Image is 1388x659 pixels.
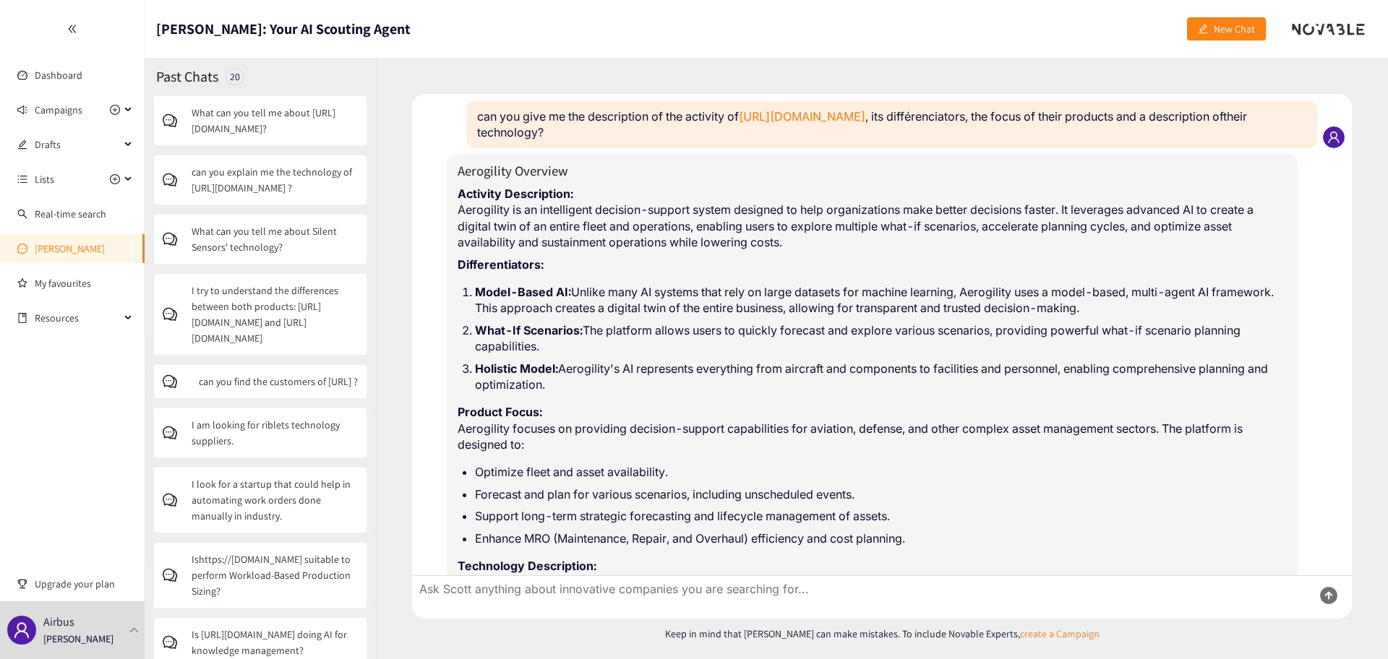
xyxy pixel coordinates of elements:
[475,322,1287,355] li: The platform allows users to quickly forecast and explore various scenarios, providing powerful w...
[35,569,133,598] span: Upgrade your plan
[192,164,358,196] p: can you explain me the technology of [URL][DOMAIN_NAME] ?
[1198,24,1208,35] span: edit
[163,173,192,187] span: comment
[163,568,192,582] span: comment
[1020,627,1100,640] a: create a Campaign
[458,161,1287,180] h3: Aerogility Overview
[412,626,1352,642] p: Keep in mind that [PERSON_NAME] can make mistakes. To include Novable Experts,
[458,405,542,419] strong: Product Focus:
[475,486,1287,502] li: Forecast and plan for various scenarios, including unscheduled events.
[192,417,358,449] p: I am looking for riblets technology suppliers.
[475,361,1287,393] li: Aerogility's AI represents everything from aircraft and components to facilities and personnel, e...
[1152,503,1388,659] div: Widget de chat
[110,105,120,115] span: plus-circle
[1152,503,1388,659] iframe: Chat Widget
[35,303,120,332] span: Resources
[17,139,27,150] span: edit
[192,283,358,346] p: I try to understand the differences between both products: [URL][DOMAIN_NAME] and [URL][DOMAIN_NAME]
[163,232,192,246] span: comment
[458,404,1287,452] p: Aerogility focuses on providing decision-support capabilities for aviation, defense, and other co...
[35,242,105,255] a: [PERSON_NAME]
[477,108,1306,141] p: can you give me the description of the activity of , its différenciators, the focus of their prod...
[17,313,27,323] span: book
[35,207,106,220] a: Real-time search
[163,374,192,389] span: comment
[458,558,1287,639] p: Aerogility's technology is built around a model-based, multi-agent AI framework. This framework c...
[163,426,192,440] span: comment
[35,269,133,298] a: My favourites
[458,257,544,272] strong: Differentiators:
[1187,17,1266,40] button: editNew Chat
[475,361,558,376] strong: Holistic Model:
[412,94,1352,575] div: Chat conversation
[163,635,192,650] span: comment
[17,105,27,115] span: sound
[192,551,358,599] p: Ishttps://[DOMAIN_NAME] suitable to perform Workload-Based Production Sizing?
[35,95,82,124] span: Campaigns
[17,579,27,589] span: trophy
[192,626,358,658] p: Is [URL][DOMAIN_NAME] doing AI for knowledge management?
[475,323,583,337] strong: What-If Scenarios:
[739,109,865,124] a: [URL][DOMAIN_NAME]
[475,464,1287,480] li: Optimize fleet and asset availability.
[458,186,1287,251] p: Aerogility is an intelligent decision-support system designed to help organizations make better d...
[13,621,30,639] span: user
[163,493,192,507] span: comment
[475,530,1287,546] li: Enhance MRO (Maintenance, Repair, and Overhaul) efficiency and cost planning.
[35,130,120,159] span: Drafts
[1214,21,1255,37] span: New Chat
[156,66,218,87] h2: Past Chats
[199,374,358,389] p: can you find the customers of [URL] ?
[67,24,77,34] span: double-left
[475,285,571,299] strong: Model-Based AI:
[43,613,74,631] p: Airbus
[475,508,1287,524] li: Support long-term strategic forecasting and lifecycle management of assets.
[35,165,54,194] span: Lists
[35,69,82,82] a: Dashboard
[1327,131,1340,144] span: user
[163,113,192,128] span: comment
[412,576,1301,619] textarea: Ask Scott anything about innovative companies you are searching for...
[458,186,573,201] strong: Activity Description:
[110,174,120,184] span: plus-circle
[17,174,27,184] span: unordered-list
[192,105,358,137] p: What can you tell me about [URL][DOMAIN_NAME]?
[163,307,192,322] span: comment
[458,559,596,573] strong: Technology Description:
[192,476,358,524] p: I look for a startup that could help in automating work orders done manually in industry.
[192,223,358,255] p: What can you tell me about Silent Sensors' technology?
[43,631,113,647] p: [PERSON_NAME]
[226,68,244,85] div: 20
[475,284,1287,316] li: Unlike many AI systems that rely on large datasets for machine learning, Aerogility uses a model-...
